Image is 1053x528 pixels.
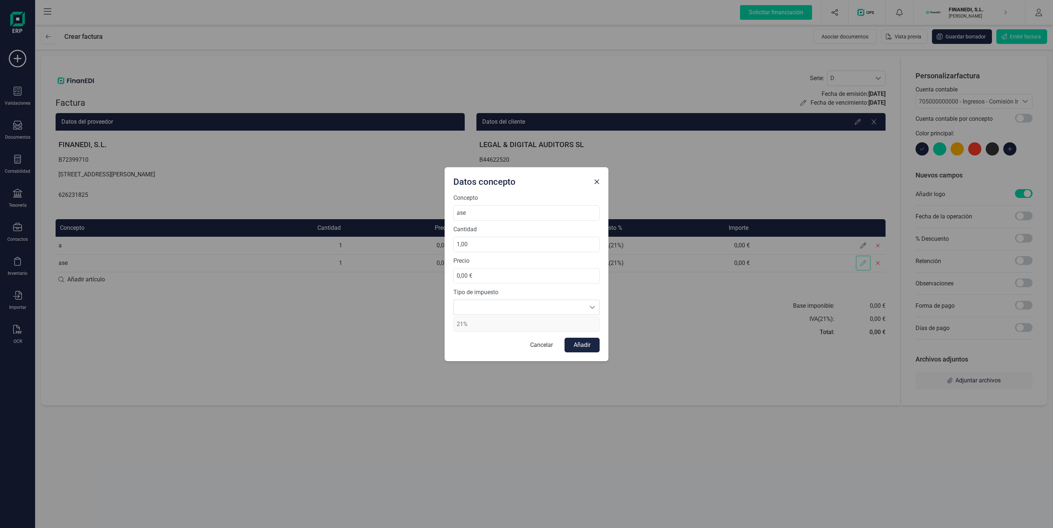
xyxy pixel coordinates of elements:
[591,176,603,188] button: Close
[453,256,600,265] label: Precio
[453,288,600,297] label: Tipo de impuesto
[565,338,600,352] button: Añadir
[450,173,591,188] div: Datos concepto
[453,194,600,202] label: Concepto
[453,225,600,234] label: Cantidad
[523,338,560,352] button: Cancelar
